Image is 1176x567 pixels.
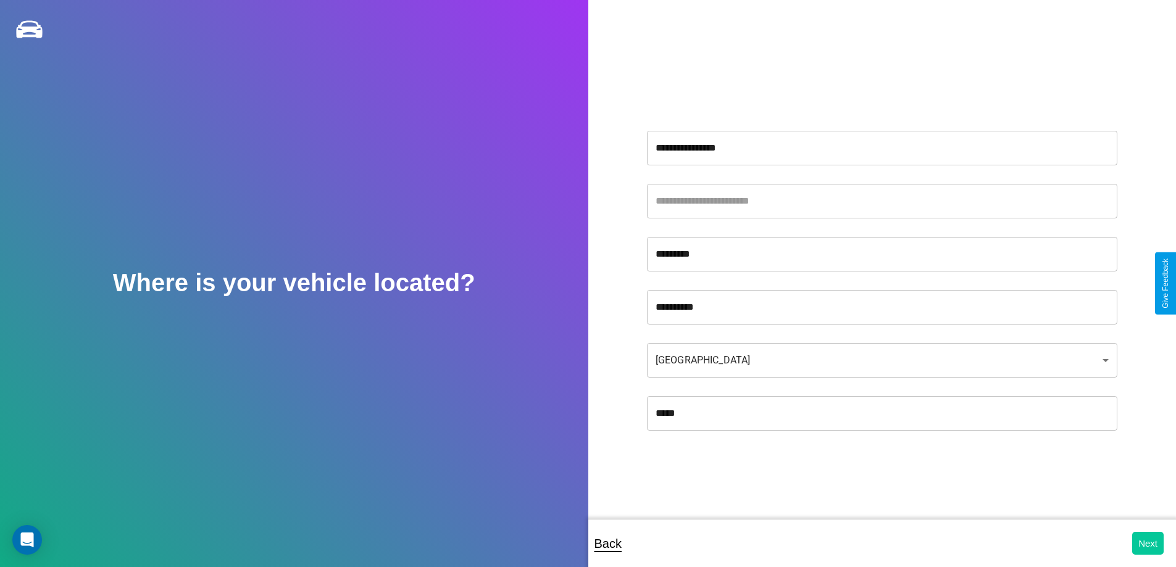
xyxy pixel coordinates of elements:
[1132,532,1164,555] button: Next
[12,525,42,555] div: Open Intercom Messenger
[647,343,1117,378] div: [GEOGRAPHIC_DATA]
[594,532,622,555] p: Back
[113,269,475,297] h2: Where is your vehicle located?
[1161,259,1170,308] div: Give Feedback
